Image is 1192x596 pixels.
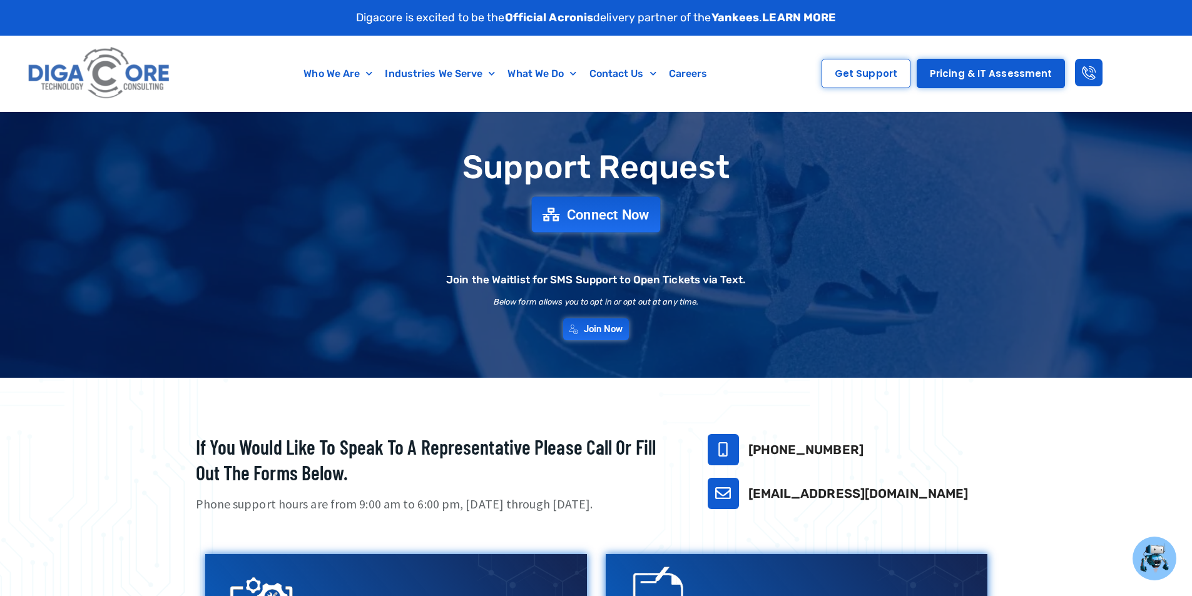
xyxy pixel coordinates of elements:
p: Digacore is excited to be the delivery partner of the . [356,9,837,26]
a: 732-646-5725 [708,434,739,465]
h2: Join the Waitlist for SMS Support to Open Tickets via Text. [446,275,746,285]
a: LEARN MORE [762,11,836,24]
a: [PHONE_NUMBER] [748,442,863,457]
span: Pricing & IT Assessment [930,69,1052,78]
a: Industries We Serve [379,59,501,88]
a: Careers [663,59,714,88]
span: Join Now [584,325,623,334]
strong: Yankees [711,11,760,24]
a: [EMAIL_ADDRESS][DOMAIN_NAME] [748,486,969,501]
nav: Menu [235,59,777,88]
img: Digacore logo 1 [24,42,175,105]
h1: Support Request [165,149,1028,185]
span: Get Support [835,69,897,78]
a: Who We Are [297,59,379,88]
a: Get Support [822,59,910,88]
strong: Official Acronis [505,11,594,24]
h2: If you would like to speak to a representative please call or fill out the forms below. [196,434,676,486]
a: support@digacore.com [708,478,739,509]
a: What We Do [501,59,583,88]
a: Pricing & IT Assessment [917,59,1065,88]
h2: Below form allows you to opt in or opt out at any time. [494,298,699,306]
a: Contact Us [583,59,663,88]
p: Phone support hours are from 9:00 am to 6:00 pm, [DATE] through [DATE]. [196,495,676,513]
a: Join Now [563,318,629,340]
span: Connect Now [567,208,649,221]
a: Connect Now [532,196,661,232]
